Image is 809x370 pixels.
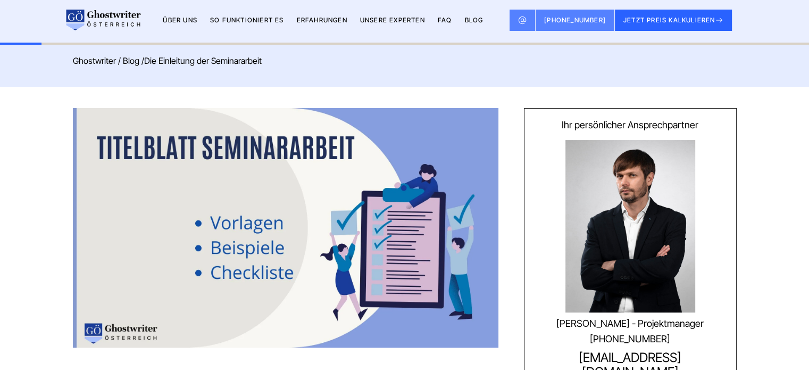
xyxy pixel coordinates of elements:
[73,108,498,348] img: Titelblatt Seminararbeit
[360,16,425,24] a: Unsere Experten
[531,318,729,330] div: [PERSON_NAME] - Projektmanager
[163,16,197,24] a: Über uns
[297,16,347,24] a: Erfahrungen
[123,55,139,66] a: Blog
[464,16,483,24] a: BLOG
[73,56,737,65] div: / /
[565,140,695,313] img: Konstantin Steimle
[518,16,527,24] img: Email
[438,16,452,24] a: FAQ
[536,10,615,31] a: [PHONE_NUMBER]
[531,334,729,345] a: [PHONE_NUMBER]
[73,55,116,66] a: Ghostwriter
[615,10,732,31] button: JETZT PREIS KALKULIEREN
[531,120,729,131] div: Ihr persönlicher Ansprechpartner
[144,55,262,66] span: Die Einleitung der Seminararbeit
[544,16,606,24] span: [PHONE_NUMBER]
[64,10,141,31] img: logo wirschreiben
[210,16,284,24] a: So funktioniert es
